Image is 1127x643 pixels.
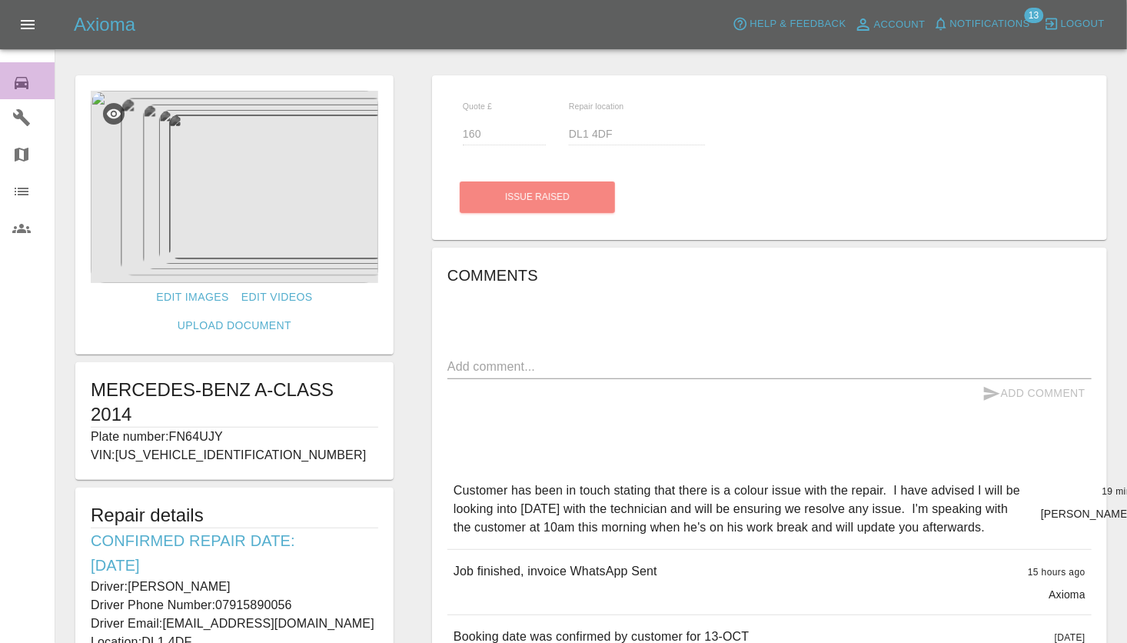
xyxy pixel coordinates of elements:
[454,481,1029,537] p: Customer has been in touch stating that there is a colour issue with the repair. I have advised I...
[1061,15,1105,33] span: Logout
[1028,567,1085,578] span: 15 hours ago
[750,15,846,33] span: Help & Feedback
[569,102,624,111] span: Repair location
[91,615,378,633] p: Driver Email: [EMAIL_ADDRESS][DOMAIN_NAME]
[950,15,1030,33] span: Notifications
[91,446,378,465] p: VIN: [US_VEHICLE_IDENTIFICATION_NUMBER]
[91,596,378,615] p: Driver Phone Number: 07915890056
[447,263,1092,288] h6: Comments
[463,102,492,111] span: Quote £
[74,12,135,37] h5: Axioma
[1049,587,1085,602] p: Axioma
[171,312,298,340] a: Upload Document
[454,562,657,581] p: Job finished, invoice WhatsApp Sent
[91,428,378,446] p: Plate number: FN64UJY
[235,283,319,312] a: Edit Videos
[91,91,378,283] img: b2ae9d2b-32fb-4ee6-909c-8bb5ca205f94
[1024,8,1043,23] span: 13
[729,12,849,36] button: Help & Feedback
[850,12,929,37] a: Account
[91,578,378,596] p: Driver: [PERSON_NAME]
[91,503,378,528] h5: Repair details
[9,6,46,43] button: Open drawer
[874,16,926,34] span: Account
[91,378,378,427] h1: MERCEDES-BENZ A-CLASS 2014
[929,12,1034,36] button: Notifications
[1040,12,1109,36] button: Logout
[1055,632,1085,643] span: [DATE]
[91,528,378,578] h6: Confirmed Repair Date: [DATE]
[150,283,234,312] a: Edit Images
